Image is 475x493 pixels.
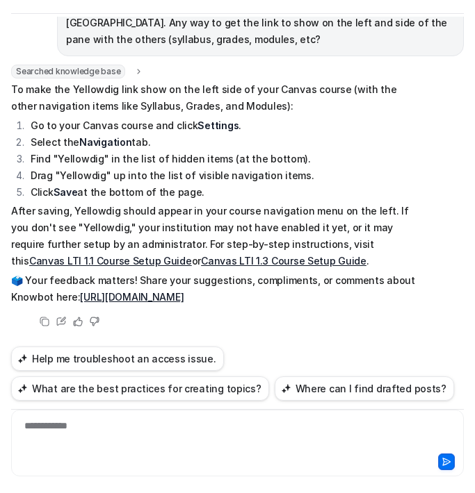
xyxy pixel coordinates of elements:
[11,346,224,371] button: Help me troubleshoot an access issue.
[26,167,418,184] li: Drag "Yellowdig" up into the list of visible navigation items.
[26,184,418,201] li: Click at the bottom of the page.
[11,65,125,78] span: Searched knowledge base
[80,291,184,303] a: [URL][DOMAIN_NAME]
[11,81,418,115] p: To make the Yellowdig link show on the left side of your Canvas course (with the other navigation...
[201,255,367,267] a: Canvas LTI 1.3 Course Setup Guide
[26,134,418,151] li: Select the tab.
[54,186,78,198] strong: Save
[11,203,418,269] p: After saving, Yellowdig should appear in your course navigation menu on the left. If you don't se...
[26,151,418,167] li: Find "Yellowdig" in the list of hidden items (at the bottom).
[11,272,418,306] p: 🗳️ Your feedback matters! Share your suggestions, compliments, or comments about Knowbot here:
[198,119,239,131] strong: Settings
[275,376,454,401] button: Where can I find drafted posts?
[29,255,192,267] a: Canvas LTI 1.1 Course Setup Guide
[26,117,418,134] li: Go to your Canvas course and click .
[79,136,131,148] strong: Navigation
[11,376,269,401] button: What are the best practices for creating topics?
